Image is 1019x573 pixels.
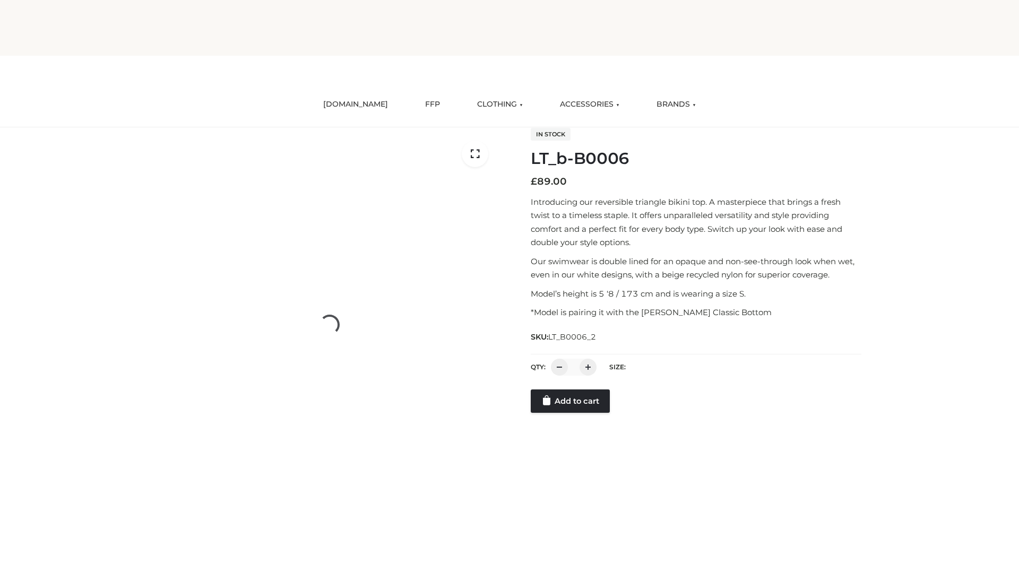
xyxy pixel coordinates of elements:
p: Model’s height is 5 ‘8 / 173 cm and is wearing a size S. [531,287,861,301]
label: QTY: [531,363,546,371]
a: CLOTHING [469,93,531,116]
span: SKU: [531,331,597,343]
label: Size: [609,363,626,371]
h1: LT_b-B0006 [531,149,861,168]
a: [DOMAIN_NAME] [315,93,396,116]
span: LT_B0006_2 [548,332,596,342]
span: In stock [531,128,571,141]
a: Add to cart [531,389,610,413]
p: Our swimwear is double lined for an opaque and non-see-through look when wet, even in our white d... [531,255,861,282]
p: *Model is pairing it with the [PERSON_NAME] Classic Bottom [531,306,861,319]
bdi: 89.00 [531,176,567,187]
a: FFP [417,93,448,116]
span: £ [531,176,537,187]
a: BRANDS [649,93,704,116]
a: ACCESSORIES [552,93,627,116]
p: Introducing our reversible triangle bikini top. A masterpiece that brings a fresh twist to a time... [531,195,861,249]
